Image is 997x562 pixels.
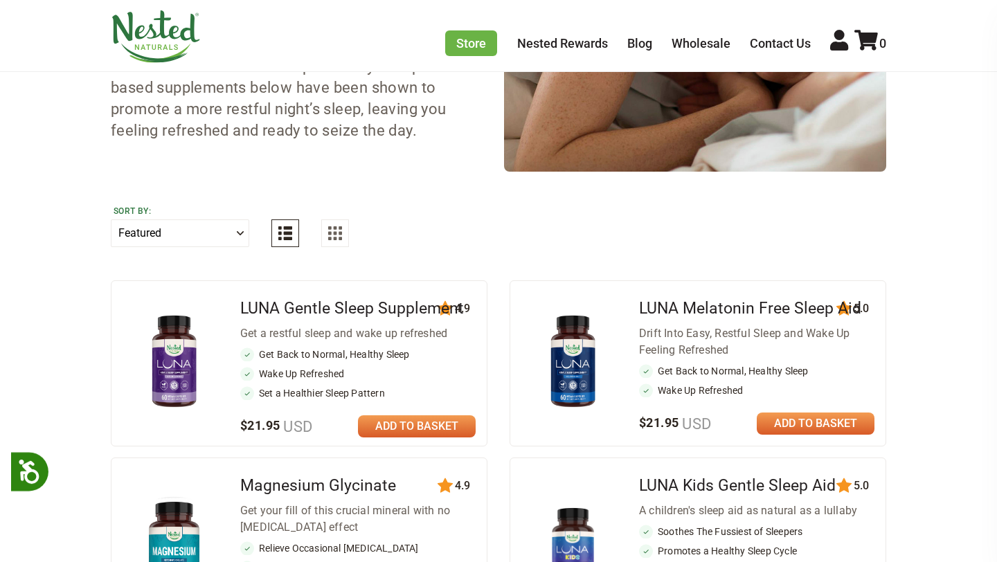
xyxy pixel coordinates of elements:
div: Get a restful sleep and wake up refreshed [240,325,476,342]
a: 0 [854,36,886,51]
img: LUNA Gentle Sleep Supplement [134,309,215,415]
li: Promotes a Healthy Sleep Cycle [639,544,874,558]
p: You can achieve better sleep naturally. The plant-based supplements below have been shown to prom... [111,57,482,142]
a: Contact Us [750,36,811,51]
a: LUNA Melatonin Free Sleep Aid [639,299,861,318]
li: Soothes The Fussiest of Sleepers [639,525,874,538]
img: List [278,226,292,240]
li: Set a Healthier Sleep Pattern [240,386,476,400]
label: Sort by: [114,206,246,217]
img: Grid [328,226,342,240]
span: $21.95 [240,418,313,433]
div: Get your fill of this crucial mineral with no [MEDICAL_DATA] effect [240,502,476,536]
a: Nested Rewards [517,36,608,51]
span: 0 [879,36,886,51]
span: USD [280,418,312,435]
a: Magnesium Glycinate [240,476,396,495]
div: A children's sleep aid as natural as a lullaby [639,502,874,519]
span: USD [679,415,711,433]
a: Blog [627,36,652,51]
a: LUNA Gentle Sleep Supplement [240,299,464,318]
a: Wholesale [672,36,730,51]
a: Store [445,30,497,56]
li: Wake Up Refreshed [639,383,874,397]
a: LUNA Kids Gentle Sleep Aid [639,476,836,495]
li: Get Back to Normal, Healthy Sleep [639,364,874,378]
div: Drift Into Easy, Restful Sleep and Wake Up Feeling Refreshed [639,325,874,359]
li: Relieve Occasional [MEDICAL_DATA] [240,541,476,555]
span: $21.95 [639,415,712,430]
li: Wake Up Refreshed [240,367,476,381]
img: LUNA Melatonin Free Sleep Aid [532,309,613,415]
li: Get Back to Normal, Healthy Sleep [240,347,476,361]
img: Nested Naturals [111,10,201,63]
